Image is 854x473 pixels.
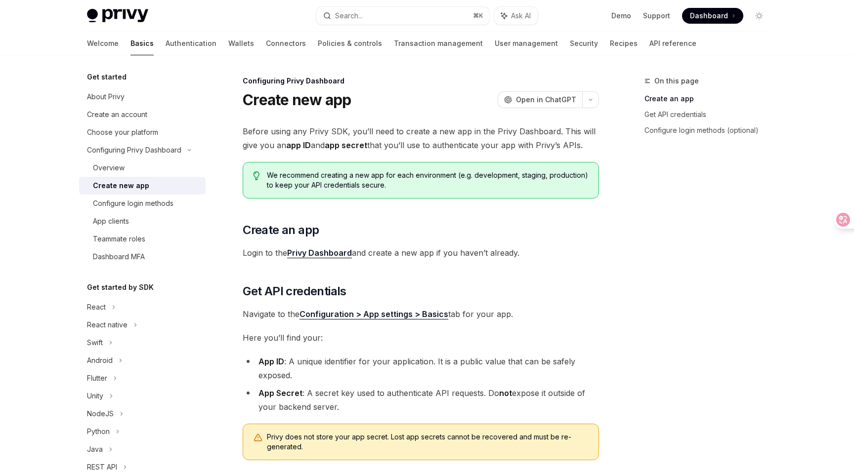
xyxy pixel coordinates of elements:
[243,307,599,321] span: Navigate to the tab for your app.
[87,372,107,384] div: Flutter
[79,230,206,248] a: Teammate roles
[79,248,206,266] a: Dashboard MFA
[87,144,181,156] div: Configuring Privy Dashboard
[644,91,775,107] a: Create an app
[93,251,145,263] div: Dashboard MFA
[473,12,483,20] span: ⌘ K
[87,91,125,103] div: About Privy
[87,71,127,83] h5: Get started
[87,443,103,455] div: Java
[610,32,638,55] a: Recipes
[335,10,363,22] div: Search...
[511,11,531,21] span: Ask AI
[682,8,743,24] a: Dashboard
[87,408,114,420] div: NodeJS
[87,126,158,138] div: Choose your platform
[93,233,145,245] div: Teammate roles
[93,162,125,174] div: Overview
[499,388,512,398] strong: not
[130,32,154,55] a: Basics
[166,32,216,55] a: Authentication
[654,75,699,87] span: On this page
[258,356,284,366] strong: App ID
[87,337,103,349] div: Swift
[87,281,154,293] h5: Get started by SDK
[649,32,696,55] a: API reference
[495,32,558,55] a: User management
[243,246,599,260] span: Login to the and create a new app if you haven’t already.
[243,331,599,345] span: Here you’ll find your:
[258,388,302,398] strong: App Secret
[93,180,149,192] div: Create new app
[494,7,538,25] button: Ask AI
[299,309,448,319] a: Configuration > App settings > Basics
[243,76,599,86] div: Configuring Privy Dashboard
[87,32,119,55] a: Welcome
[253,433,263,443] svg: Warning
[267,432,589,452] span: Privy does not store your app secret. Lost app secrets cannot be recovered and must be re-generated.
[253,171,260,180] svg: Tip
[751,8,767,24] button: Toggle dark mode
[87,390,103,402] div: Unity
[267,170,589,190] span: We recommend creating a new app for each environment (e.g. development, staging, production) to k...
[690,11,728,21] span: Dashboard
[79,212,206,230] a: App clients
[93,197,173,209] div: Configure login methods
[79,88,206,106] a: About Privy
[79,159,206,177] a: Overview
[87,461,117,473] div: REST API
[228,32,254,55] a: Wallets
[516,95,576,105] span: Open in ChatGPT
[87,109,147,120] div: Create an account
[87,319,128,331] div: React native
[266,32,306,55] a: Connectors
[87,9,148,23] img: light logo
[243,222,319,238] span: Create an app
[79,106,206,123] a: Create an account
[243,283,346,299] span: Get API credentials
[93,215,129,227] div: App clients
[87,426,110,437] div: Python
[243,355,599,382] li: : A unique identifier for your application. It is a public value that can be safely exposed.
[394,32,483,55] a: Transaction management
[644,107,775,122] a: Get API credentials
[318,32,382,55] a: Policies & controls
[286,140,311,150] strong: app ID
[570,32,598,55] a: Security
[243,386,599,414] li: : A secret key used to authenticate API requests. Do expose it outside of your backend server.
[287,248,352,258] a: Privy Dashboard
[325,140,367,150] strong: app secret
[79,195,206,212] a: Configure login methods
[79,123,206,141] a: Choose your platform
[611,11,631,21] a: Demo
[243,124,599,152] span: Before using any Privy SDK, you’ll need to create a new app in the Privy Dashboard. This will giv...
[79,177,206,195] a: Create new app
[498,91,582,108] button: Open in ChatGPT
[87,355,113,366] div: Android
[243,91,351,109] h1: Create new app
[643,11,670,21] a: Support
[644,122,775,138] a: Configure login methods (optional)
[87,301,106,313] div: React
[316,7,489,25] button: Search...⌘K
